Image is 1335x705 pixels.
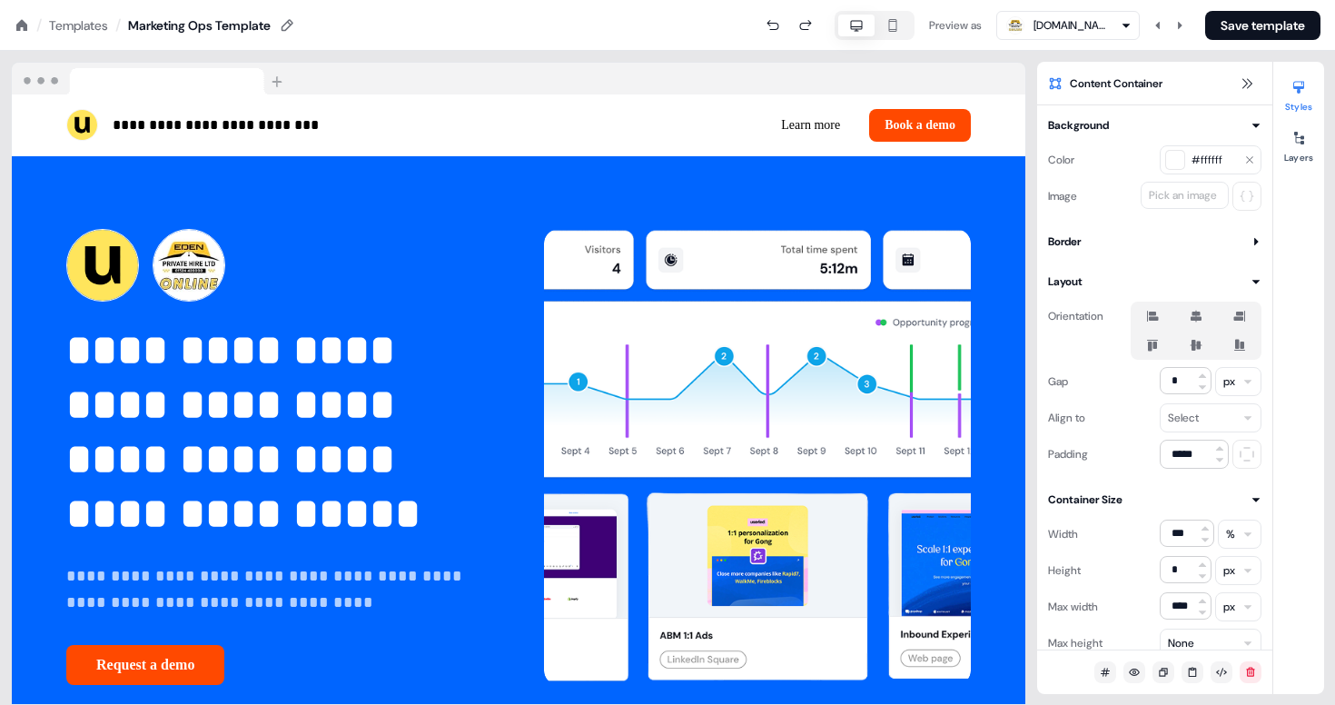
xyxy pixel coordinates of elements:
[1033,16,1106,35] div: [DOMAIN_NAME]
[49,16,108,35] a: Templates
[1141,182,1229,209] button: Pick an image
[1048,116,1109,134] div: Background
[115,15,121,35] div: /
[1048,116,1261,134] button: Background
[1048,273,1083,291] div: Layout
[66,645,224,685] button: Request a demo
[1048,145,1074,174] div: Color
[766,109,855,142] button: Learn more
[544,229,971,686] img: Image
[1048,629,1103,658] div: Max height
[1145,186,1221,204] div: Pick an image
[869,109,971,142] button: Book a demo
[1048,403,1085,432] div: Align to
[1168,634,1194,652] div: None
[12,63,291,95] img: Browser topbar
[128,16,271,35] div: Marketing Ops Template
[1273,73,1324,113] button: Styles
[1160,145,1261,174] button: #ffffff
[526,109,971,142] div: Learn moreBook a demo
[1205,11,1320,40] button: Save template
[1048,367,1068,396] div: Gap
[1048,491,1261,509] button: Container Size
[1226,525,1235,543] div: %
[996,11,1140,40] button: [DOMAIN_NAME]
[1223,561,1235,580] div: px
[1048,520,1078,549] div: Width
[1070,74,1162,93] span: Content Container
[36,15,42,35] div: /
[1048,302,1103,331] div: Orientation
[1223,598,1235,616] div: px
[1168,409,1199,427] div: Select
[1273,124,1324,164] button: Layers
[1048,273,1261,291] button: Layout
[1048,233,1081,251] div: Border
[1048,233,1261,251] button: Border
[1048,182,1077,211] div: Image
[1048,440,1088,469] div: Padding
[1048,592,1098,621] div: Max width
[1048,556,1081,585] div: Height
[1192,151,1237,169] span: #ffffff
[66,645,493,685] div: Request a demo
[929,16,982,35] div: Preview as
[1048,491,1122,509] div: Container Size
[1223,372,1235,391] div: px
